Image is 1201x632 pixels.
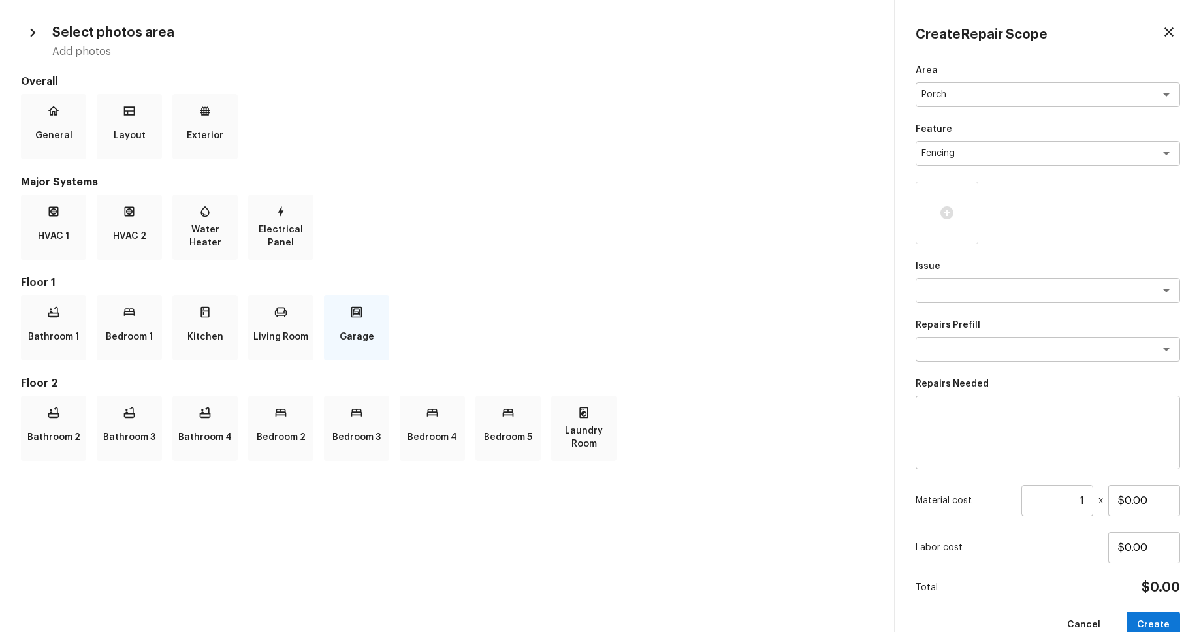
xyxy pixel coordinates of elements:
[175,223,235,249] p: Water Heater
[554,424,614,450] p: Laundry Room
[1142,579,1180,596] h4: $0.00
[916,26,1048,43] h4: Create Repair Scope
[114,123,146,149] p: Layout
[257,424,306,450] p: Bedroom 2
[332,424,381,450] p: Bedroom 3
[21,376,873,390] h5: Floor 2
[916,581,938,594] p: Total
[916,260,1180,273] p: Issue
[178,424,232,450] p: Bathroom 4
[916,377,1180,390] p: Repairs Needed
[408,424,457,450] p: Bedroom 4
[106,324,153,350] p: Bedroom 1
[921,88,1138,101] textarea: Porch
[1157,340,1176,358] button: Open
[916,319,1180,332] p: Repairs Prefill
[1157,86,1176,104] button: Open
[1157,281,1176,300] button: Open
[52,24,174,41] h4: Select photos area
[21,74,873,89] h5: Overall
[916,541,1108,554] p: Labor cost
[340,324,374,350] p: Garage
[187,123,223,149] p: Exterior
[21,276,873,290] h5: Floor 1
[103,424,155,450] p: Bathroom 3
[484,424,532,450] p: Bedroom 5
[38,223,69,249] p: HVAC 1
[28,324,79,350] p: Bathroom 1
[916,64,1180,77] p: Area
[27,424,80,450] p: Bathroom 2
[251,223,311,249] p: Electrical Panel
[187,324,223,350] p: Kitchen
[253,324,308,350] p: Living Room
[113,223,146,249] p: HVAC 2
[21,175,873,189] h5: Major Systems
[916,123,1180,136] p: Feature
[916,485,1180,516] div: x
[916,494,1016,507] p: Material cost
[52,44,873,59] h5: Add photos
[35,123,72,149] p: General
[1157,144,1176,163] button: Open
[921,147,1138,160] textarea: Fencing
